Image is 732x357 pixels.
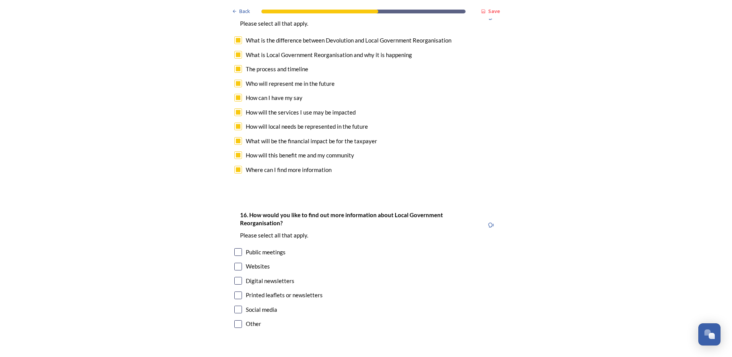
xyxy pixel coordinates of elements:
div: Who will represent me in the future [246,79,335,88]
div: Where can I find more information [246,165,332,174]
button: Open Chat [698,323,721,346]
div: How will local needs be represented in the future [246,122,368,131]
div: Printed leaflets or newsletters [246,291,323,300]
div: What is Local Government Reorganisation and why it is happening [246,51,412,59]
div: How can I have my say [246,93,302,102]
p: Please select all that apply. [240,20,477,28]
div: Social media [246,305,277,314]
strong: 16. How would you like to find out more information about Local Government Reorganisation? [240,211,444,226]
div: The process and timeline [246,65,308,74]
div: What will be the financial impact be for the taxpayer [246,137,377,146]
div: How will this benefit me and my community [246,151,354,160]
div: Public meetings [246,248,286,257]
div: Websites [246,262,270,271]
div: How will the services I use may be impacted [246,108,356,117]
div: Other [246,319,261,328]
div: What is the difference between Devolution and Local Government Reorganisation [246,36,451,45]
div: Digital newsletters [246,277,294,285]
strong: Save [488,8,500,15]
span: Back [239,8,250,15]
p: Please select all that apply. [240,231,478,239]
